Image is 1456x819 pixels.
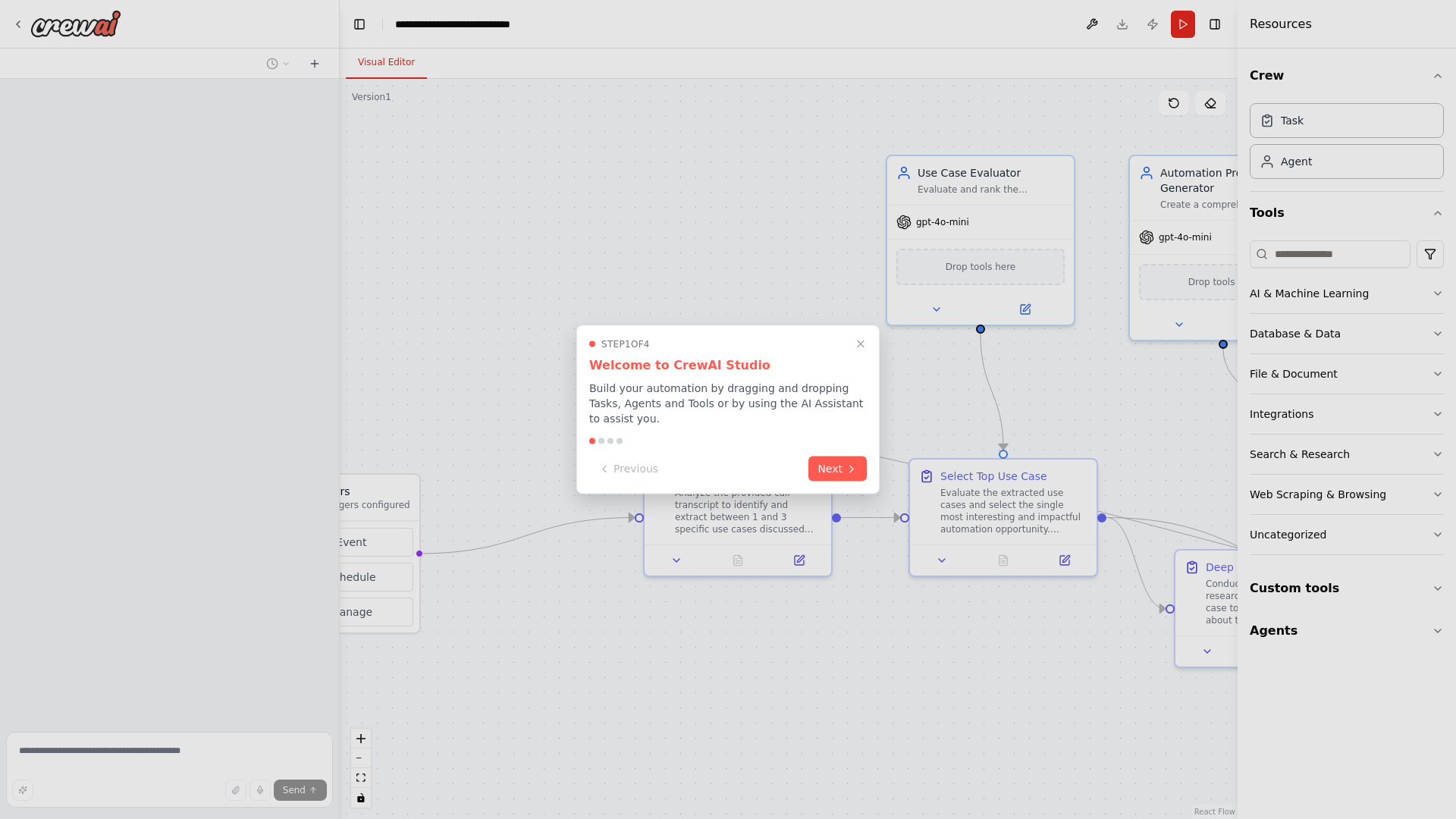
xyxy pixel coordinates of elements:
button: Hide left sidebar [349,14,370,35]
button: Close walkthrough [852,335,870,353]
p: Build your automation by dragging and dropping Tasks, Agents and Tools or by using the AI Assista... [589,381,867,426]
button: Next [808,457,867,482]
button: Previous [589,457,667,482]
span: Step 1 of 4 [601,338,650,350]
h3: Welcome to CrewAI Studio [589,356,867,375]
